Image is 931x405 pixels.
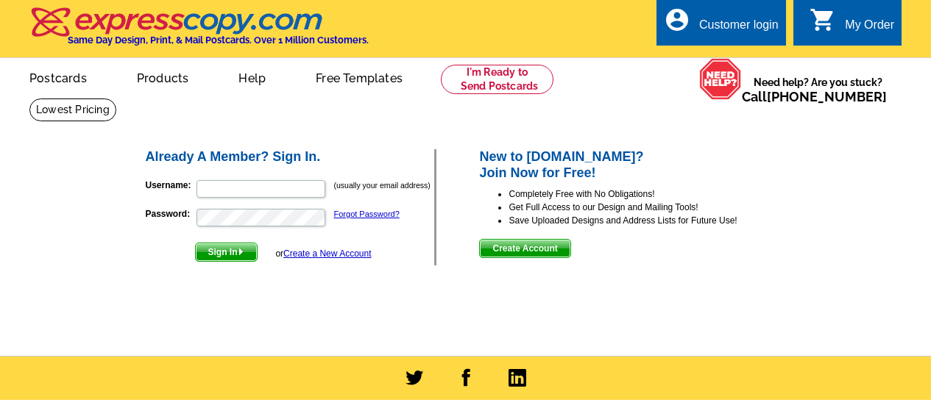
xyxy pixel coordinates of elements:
div: or [275,247,371,260]
a: Forgot Password? [334,209,400,218]
label: Username: [146,179,195,192]
small: (usually your email address) [334,181,431,190]
div: Customer login [699,18,779,39]
li: Get Full Access to our Design and Mailing Tools! [509,201,787,214]
span: Sign In [196,243,257,261]
li: Save Uploaded Designs and Address Lists for Future Use! [509,214,787,227]
img: button-next-arrow-white.png [238,248,244,255]
span: Call [742,89,887,104]
i: shopping_cart [810,7,836,33]
span: Need help? Are you stuck? [742,75,894,104]
i: account_circle [664,7,690,33]
a: Create a New Account [283,248,371,259]
label: Password: [146,207,195,221]
a: Free Templates [292,60,426,94]
h2: New to [DOMAIN_NAME]? Join Now for Free! [479,149,787,181]
button: Sign In [195,243,258,262]
a: Products [113,60,213,94]
a: Help [215,60,289,94]
a: account_circle Customer login [664,16,779,35]
button: Create Account [479,239,570,258]
span: Create Account [480,240,570,257]
div: My Order [845,18,894,39]
a: [PHONE_NUMBER] [767,89,887,104]
a: shopping_cart My Order [810,16,894,35]
a: Same Day Design, Print, & Mail Postcards. Over 1 Million Customers. [29,18,369,46]
a: Postcards [6,60,110,94]
li: Completely Free with No Obligations! [509,187,787,201]
h2: Already A Member? Sign In. [146,149,435,165]
img: help [699,58,742,100]
h4: Same Day Design, Print, & Mail Postcards. Over 1 Million Customers. [68,35,369,46]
